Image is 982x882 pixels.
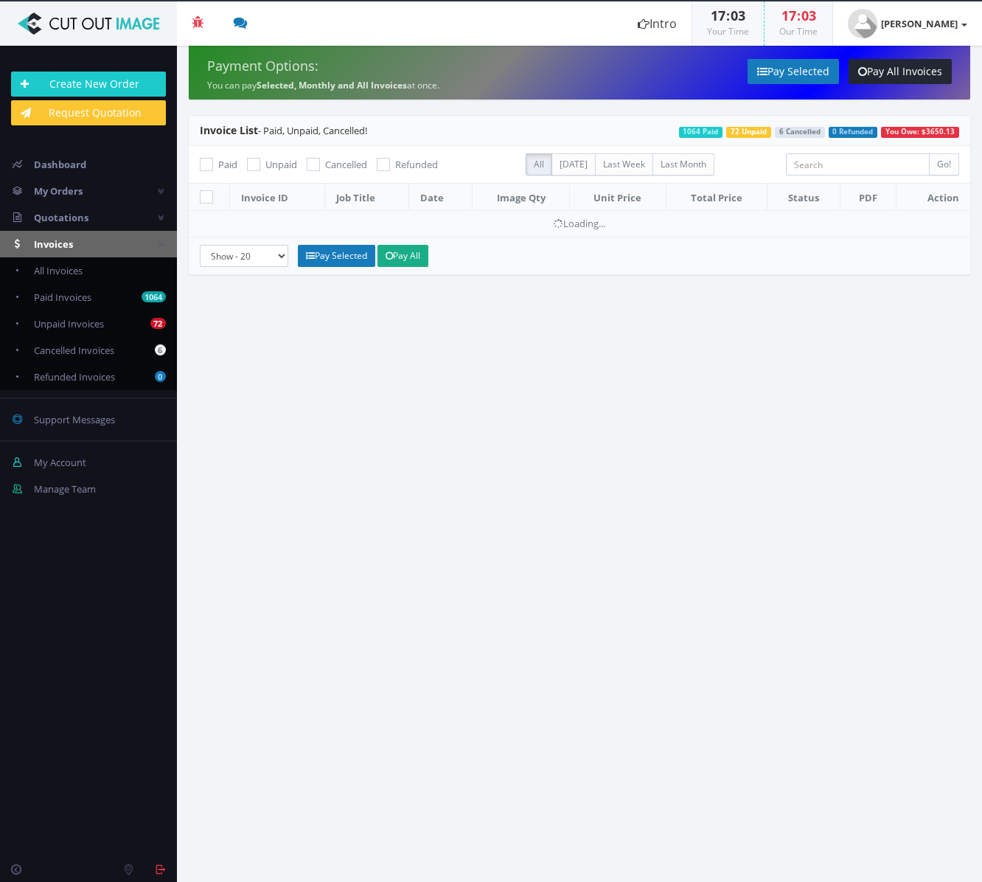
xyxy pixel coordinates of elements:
a: Pay Selected [298,245,375,267]
h4: Payment Options: [207,59,568,74]
strong: [PERSON_NAME] [881,17,958,30]
span: Unpaid Invoices [34,317,104,330]
span: - Paid, Unpaid, Cancelled! [200,124,367,137]
a: Pay All [377,245,428,267]
b: 6 [155,344,166,355]
input: Search [786,153,930,176]
label: Last Month [652,153,714,176]
th: Unit Price [570,184,666,211]
b: 72 [150,318,166,329]
span: Unpaid [265,158,297,171]
span: My Account [34,456,86,469]
span: Refunded Invoices [34,370,115,383]
img: Cut Out Image [11,13,166,35]
span: Cancelled [325,158,367,171]
span: 72 Unpaid [726,127,771,138]
td: Loading... [189,211,970,237]
label: All [526,153,552,176]
span: 17 [711,7,725,24]
small: You can pay at once. [207,79,439,91]
th: Action [896,184,970,211]
input: Go! [929,153,959,176]
span: Refunded [395,158,438,171]
th: Job Title [325,184,409,211]
label: Last Week [595,153,653,176]
span: 03 [731,7,745,24]
a: Intro [623,1,692,46]
span: Manage Team [34,482,96,496]
span: Invoice List [200,123,258,137]
th: Date [409,184,473,211]
span: Cancelled Invoices [34,344,114,357]
span: You Owe: $3650.13 [881,127,959,138]
a: Create New Order [11,72,166,97]
a: [PERSON_NAME] [833,1,982,46]
a: Pay Selected [748,59,839,84]
th: Status [767,184,840,211]
th: Image Qty [473,184,570,211]
span: Quotations [34,211,88,224]
span: All Invoices [34,264,83,277]
a: Request Quotation [11,100,166,125]
a: Pay All Invoices [849,59,952,84]
span: Paid Invoices [34,291,91,304]
b: 1064 [142,291,166,302]
span: Invoices [34,237,73,251]
span: : [725,7,731,24]
small: Your Time [707,25,749,38]
th: Invoice ID [230,184,325,211]
span: 0 Refunded [829,127,878,138]
span: 03 [801,7,816,24]
span: : [796,7,801,24]
span: My Orders [34,184,83,198]
small: Our Time [779,25,818,38]
span: Support Messages [34,413,115,426]
span: Paid [218,158,237,171]
strong: Selected, Monthly and All Invoices [257,79,407,91]
span: 17 [781,7,796,24]
th: Total Price [666,184,767,211]
label: [DATE] [551,153,596,176]
span: 6 Cancelled [775,127,825,138]
span: Dashboard [34,158,86,171]
b: 0 [155,371,166,382]
img: user_default.jpg [848,9,877,38]
span: 1064 Paid [679,127,723,138]
th: PDF [840,184,896,211]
